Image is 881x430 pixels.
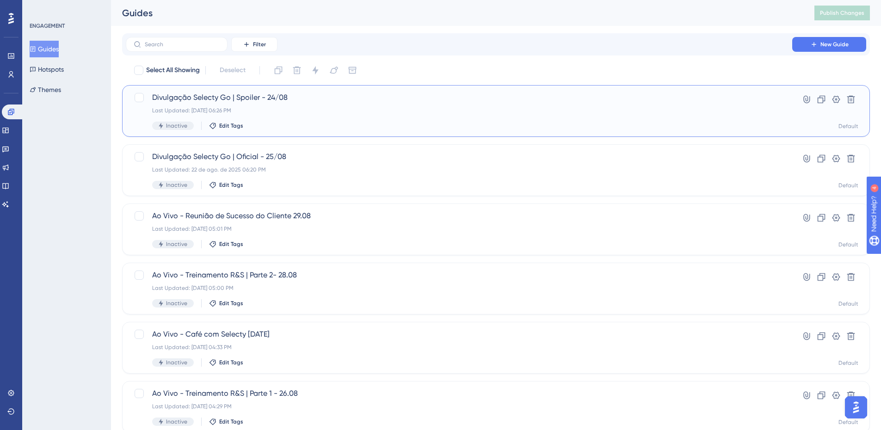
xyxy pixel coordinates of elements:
[152,284,766,292] div: Last Updated: [DATE] 05:00 PM
[219,240,243,248] span: Edit Tags
[219,181,243,189] span: Edit Tags
[219,300,243,307] span: Edit Tags
[209,300,243,307] button: Edit Tags
[152,329,766,340] span: Ao Vivo - Café com Selecty [DATE]
[152,388,766,399] span: Ao Vivo - Treinamento R&S | Parte 1 - 26.08
[838,123,858,130] div: Default
[30,41,59,57] button: Guides
[220,65,246,76] span: Deselect
[842,393,870,421] iframe: UserGuiding AI Assistant Launcher
[820,41,849,48] span: New Guide
[838,300,858,307] div: Default
[166,300,187,307] span: Inactive
[166,359,187,366] span: Inactive
[152,166,766,173] div: Last Updated: 22 de ago. de 2025 06:20 PM
[219,359,243,366] span: Edit Tags
[820,9,864,17] span: Publish Changes
[152,270,766,281] span: Ao Vivo - Treinamento R&S | Parte 2- 28.08
[814,6,870,20] button: Publish Changes
[152,225,766,233] div: Last Updated: [DATE] 05:01 PM
[30,22,65,30] div: ENGAGEMENT
[30,61,64,78] button: Hotspots
[219,418,243,425] span: Edit Tags
[166,122,187,129] span: Inactive
[209,122,243,129] button: Edit Tags
[22,2,58,13] span: Need Help?
[231,37,277,52] button: Filter
[152,151,766,162] span: Divulgação Selecty Go | Oficial - 25/08
[209,418,243,425] button: Edit Tags
[792,37,866,52] button: New Guide
[219,122,243,129] span: Edit Tags
[30,81,61,98] button: Themes
[122,6,791,19] div: Guides
[152,92,766,103] span: Divulgação Selecty Go | Spoiler - 24/08
[209,359,243,366] button: Edit Tags
[209,240,243,248] button: Edit Tags
[838,418,858,426] div: Default
[166,240,187,248] span: Inactive
[146,65,200,76] span: Select All Showing
[838,359,858,367] div: Default
[253,41,266,48] span: Filter
[211,62,254,79] button: Deselect
[64,5,67,12] div: 4
[145,41,220,48] input: Search
[152,210,766,221] span: Ao Vivo - Reunião de Sucesso do Cliente 29.08
[838,241,858,248] div: Default
[152,107,766,114] div: Last Updated: [DATE] 06:26 PM
[166,181,187,189] span: Inactive
[152,403,766,410] div: Last Updated: [DATE] 04:29 PM
[166,418,187,425] span: Inactive
[838,182,858,189] div: Default
[152,344,766,351] div: Last Updated: [DATE] 04:33 PM
[209,181,243,189] button: Edit Tags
